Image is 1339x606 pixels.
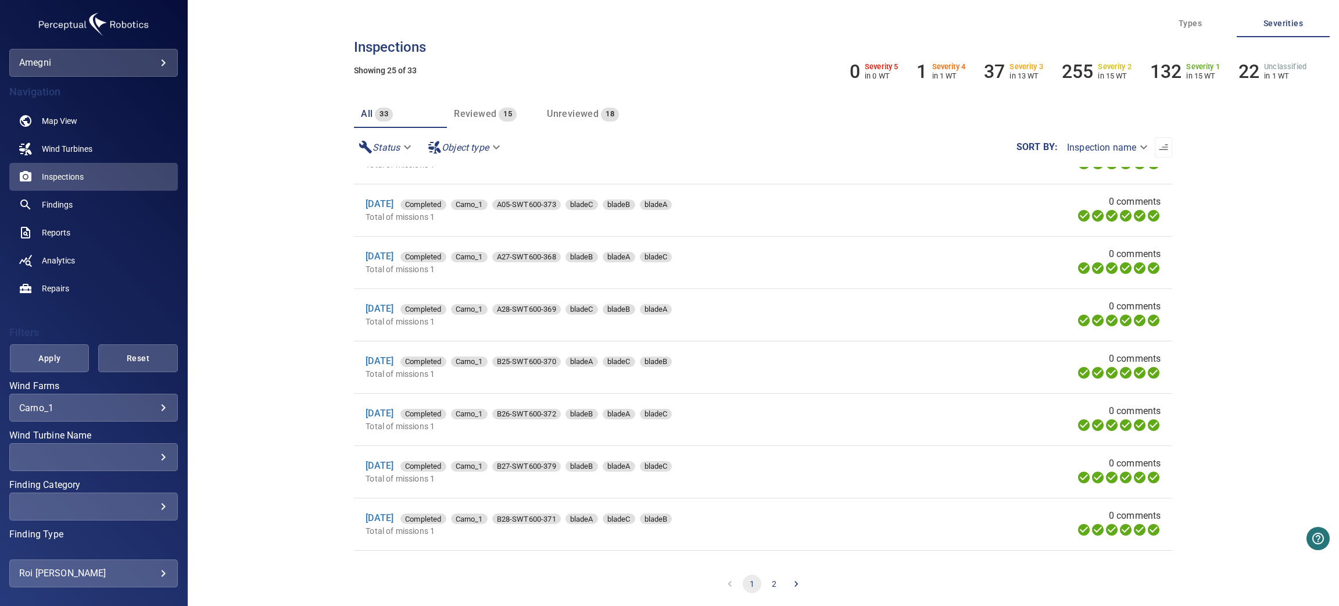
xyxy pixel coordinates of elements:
[451,251,488,263] span: Carno_1
[366,525,876,537] p: Total of missions 1
[1186,63,1220,71] h6: Severity 1
[366,251,393,262] a: [DATE]
[42,115,77,127] span: Map View
[400,356,446,368] span: Completed
[492,409,561,419] div: B26-SWT600-372
[1150,60,1182,83] h6: 132
[366,303,393,314] a: [DATE]
[565,514,598,525] span: bladeA
[1105,470,1119,484] svg: Selecting 100%
[1133,261,1147,275] svg: Matching 100%
[375,108,393,121] span: 33
[400,514,446,524] div: Completed
[9,431,178,440] label: Wind Turbine Name
[113,351,163,366] span: Reset
[492,252,561,262] div: A27-SWT600-368
[1147,366,1161,380] svg: Classification 100%
[1077,313,1091,327] svg: Uploading 100%
[451,252,488,262] div: Carno_1
[1077,366,1091,380] svg: Uploading 100%
[865,63,898,71] h6: Severity 5
[1091,313,1105,327] svg: Data Formatted 100%
[743,575,761,593] button: page 1
[640,252,672,262] div: bladeC
[9,191,178,219] a: findings noActive
[400,304,446,315] div: Completed
[1016,142,1058,152] label: Sort by :
[640,251,672,263] span: bladeC
[787,575,805,593] button: Go to next page
[640,409,672,419] div: bladeC
[1133,366,1147,380] svg: Matching 100%
[9,107,178,135] a: map noActive
[451,408,488,420] span: Carno_1
[1077,261,1091,275] svg: Uploading 100%
[603,514,635,524] div: bladeC
[603,408,635,420] span: bladeA
[1109,247,1161,261] span: 0 comments
[9,135,178,163] a: windturbines noActive
[366,198,393,209] a: [DATE]
[1077,418,1091,432] svg: Uploading 100%
[442,142,489,153] em: Object type
[984,60,1043,83] li: Severity 3
[603,252,635,262] div: bladeA
[1238,60,1306,83] li: Severity Unclassified
[1062,60,1093,83] h6: 255
[366,460,393,471] a: [DATE]
[9,86,178,98] h4: Navigation
[603,199,635,211] span: bladeB
[98,344,177,372] button: Reset
[932,63,966,71] h6: Severity 4
[1151,16,1230,31] span: Types
[1109,352,1161,366] span: 0 comments
[454,108,496,119] span: Reviewed
[603,461,635,472] div: bladeA
[42,283,69,294] span: Repairs
[366,316,876,327] p: Total of missions 1
[603,461,635,472] span: bladeA
[9,163,178,191] a: inspections active
[1133,313,1147,327] svg: Matching 100%
[1058,137,1155,158] div: Inspection name
[9,443,178,471] div: Wind Turbine Name
[640,514,672,524] div: bladeB
[640,461,672,472] span: bladeC
[492,199,561,211] span: A05-SWT600-373
[366,420,876,432] p: Total of missions 1
[9,219,178,247] a: reports noActive
[451,199,488,211] span: Carno_1
[1133,418,1147,432] svg: Matching 100%
[1119,470,1133,484] svg: ML Processing 100%
[1105,209,1119,223] svg: Selecting 100%
[42,227,70,238] span: Reports
[603,304,635,315] div: bladeB
[492,514,561,524] div: B28-SWT600-371
[400,408,446,420] span: Completed
[24,351,74,366] span: Apply
[492,304,561,315] div: A28-SWT600-369
[1098,72,1132,80] p: in 15 WT
[565,357,598,367] div: bladeA
[10,344,89,372] button: Apply
[9,480,178,490] label: Finding Category
[1105,523,1119,537] svg: Selecting 100%
[1264,72,1306,80] p: in 1 WT
[42,255,75,266] span: Analytics
[603,409,635,419] div: bladeA
[601,108,619,121] span: 18
[9,49,178,77] div: amegni
[1091,470,1105,484] svg: Data Formatted 100%
[565,304,598,315] div: bladeC
[565,408,598,420] span: bladeB
[1091,523,1105,537] svg: Data Formatted 100%
[400,461,446,472] span: Completed
[1147,470,1161,484] svg: Classification 100%
[492,356,561,368] span: B25-SWT600-370
[640,356,672,368] span: bladeB
[19,402,168,413] div: Carno_1
[1109,404,1161,418] span: 0 comments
